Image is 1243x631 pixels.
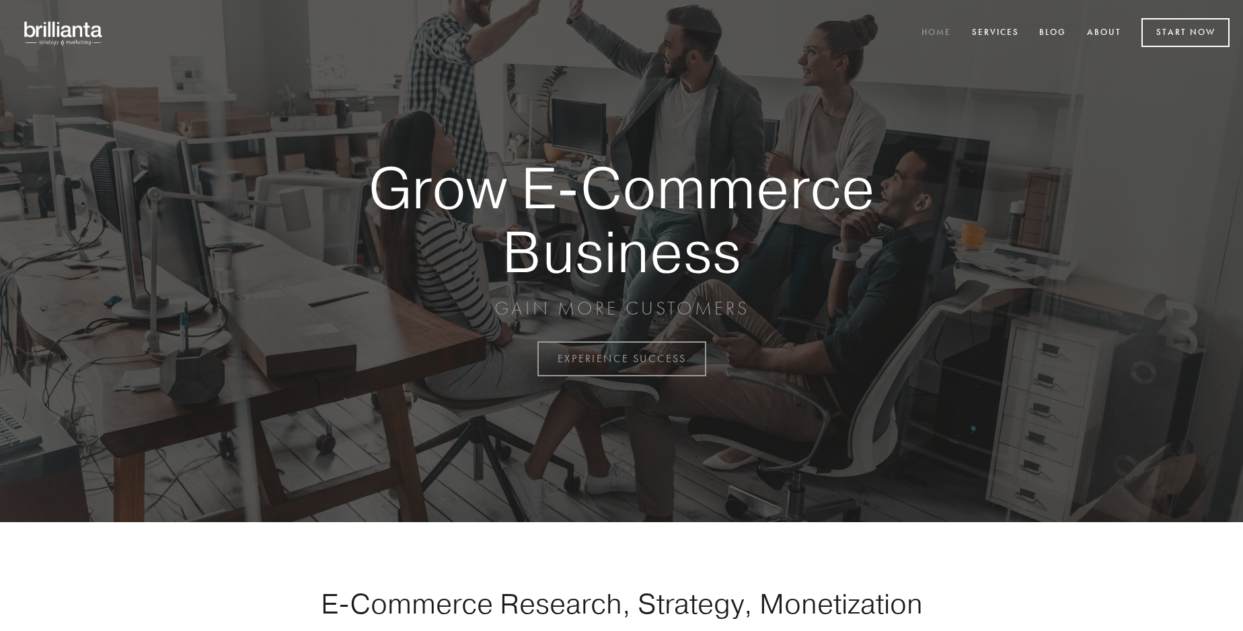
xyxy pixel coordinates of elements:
a: Start Now [1141,18,1230,47]
h1: E-Commerce Research, Strategy, Monetization [278,587,965,620]
strong: Grow E-Commerce Business [322,156,921,283]
img: brillianta - research, strategy, marketing [13,13,114,52]
a: Services [963,22,1028,44]
a: Home [913,22,960,44]
a: About [1078,22,1130,44]
a: EXPERIENCE SUCCESS [537,341,706,376]
p: GAIN MORE CUSTOMERS [322,296,921,321]
a: Blog [1030,22,1075,44]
